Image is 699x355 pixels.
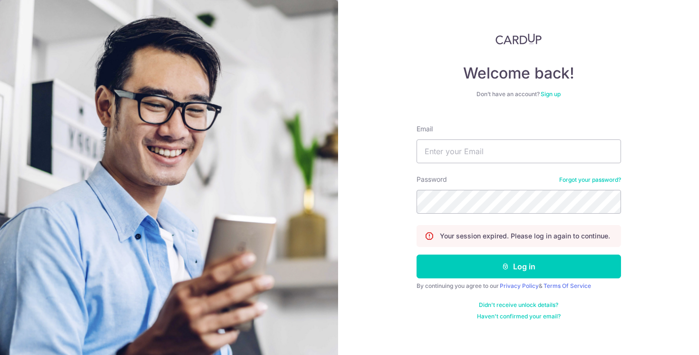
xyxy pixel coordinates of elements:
a: Haven't confirmed your email? [477,313,561,320]
a: Forgot your password? [559,176,621,184]
img: CardUp Logo [495,33,542,45]
a: Terms Of Service [544,282,591,289]
a: Didn't receive unlock details? [479,301,558,309]
button: Log in [417,255,621,278]
a: Privacy Policy [500,282,539,289]
label: Email [417,124,433,134]
p: Your session expired. Please log in again to continue. [440,231,610,241]
input: Enter your Email [417,139,621,163]
div: By continuing you agree to our & [417,282,621,290]
div: Don’t have an account? [417,90,621,98]
label: Password [417,175,447,184]
h4: Welcome back! [417,64,621,83]
a: Sign up [541,90,561,98]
